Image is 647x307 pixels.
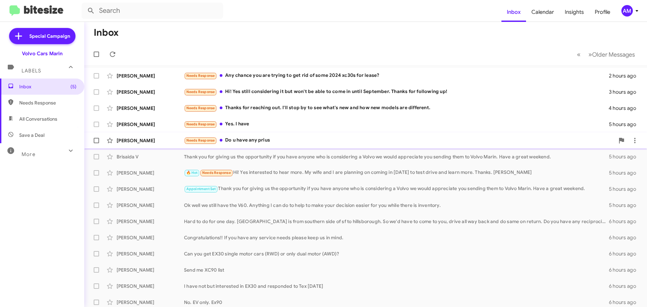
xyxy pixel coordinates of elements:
[117,283,184,289] div: [PERSON_NAME]
[577,50,581,59] span: «
[186,171,198,175] span: 🔥 Hot
[588,50,592,59] span: »
[117,137,184,144] div: [PERSON_NAME]
[184,185,609,193] div: Thank you for giving us the opportunity if you have anyone who is considering a Volvo we would ap...
[186,187,216,191] span: Appointment Set
[184,120,609,128] div: Yes. I have
[573,48,639,61] nav: Page navigation example
[117,89,184,95] div: [PERSON_NAME]
[609,218,642,225] div: 6 hours ago
[184,218,609,225] div: Hard to do for one day. [GEOGRAPHIC_DATA] is from southern side of sf to hillsborough. So we'd ha...
[19,83,76,90] span: Inbox
[94,27,119,38] h1: Inbox
[589,2,616,22] a: Profile
[184,88,609,96] div: Hi! Yes still considering it but won't be able to come in until September. Thanks for following up!
[609,105,642,112] div: 4 hours ago
[186,122,215,126] span: Needs Response
[117,267,184,273] div: [PERSON_NAME]
[184,299,609,306] div: No. EV only. Ex90
[184,202,609,209] div: Ok well we still have the V60. Anything I can do to help to make your decision easier for you whi...
[117,121,184,128] div: [PERSON_NAME]
[117,299,184,306] div: [PERSON_NAME]
[22,68,41,74] span: Labels
[592,51,635,58] span: Older Messages
[616,5,640,17] button: AM
[609,170,642,176] div: 5 hours ago
[609,283,642,289] div: 6 hours ago
[609,153,642,160] div: 5 hours ago
[19,99,76,106] span: Needs Response
[184,104,609,112] div: Thanks for reaching out. I'll stop by to see what's new and how new models are different.
[559,2,589,22] a: Insights
[9,28,75,44] a: Special Campaign
[70,83,76,90] span: (5)
[186,106,215,110] span: Needs Response
[117,170,184,176] div: [PERSON_NAME]
[609,121,642,128] div: 5 hours ago
[609,250,642,257] div: 6 hours ago
[573,48,585,61] button: Previous
[609,72,642,79] div: 2 hours ago
[184,72,609,80] div: Any chance you are trying to get rid of some 2024 xc30s for lease?
[117,218,184,225] div: [PERSON_NAME]
[526,2,559,22] a: Calendar
[184,250,609,257] div: Can you get EX30 single motor cars (RWD) or only dual motor (AWD)?
[22,151,35,157] span: More
[584,48,639,61] button: Next
[117,202,184,209] div: [PERSON_NAME]
[117,234,184,241] div: [PERSON_NAME]
[184,234,609,241] div: Congratulations!! If you have any service needs please keep us in mind.
[117,186,184,192] div: [PERSON_NAME]
[609,89,642,95] div: 3 hours ago
[609,267,642,273] div: 6 hours ago
[202,171,231,175] span: Needs Response
[19,116,57,122] span: All Conversations
[117,72,184,79] div: [PERSON_NAME]
[117,250,184,257] div: [PERSON_NAME]
[184,169,609,177] div: Hi! Yes interested to hear more. My wife and I are planning on coming in [DATE] to test drive and...
[184,267,609,273] div: Send me XC90 list
[609,234,642,241] div: 6 hours ago
[117,153,184,160] div: Brisaida V
[184,136,615,144] div: Do u have any prius
[117,105,184,112] div: [PERSON_NAME]
[29,33,70,39] span: Special Campaign
[184,283,609,289] div: I have not but interested in EX30 and responded to Tex [DATE]
[184,153,609,160] div: Thank you for giving us the opportunity if you have anyone who is considering a Volvo we would ap...
[22,50,63,57] div: Volvo Cars Marin
[186,73,215,78] span: Needs Response
[609,186,642,192] div: 5 hours ago
[621,5,633,17] div: AM
[82,3,223,19] input: Search
[501,2,526,22] a: Inbox
[609,202,642,209] div: 5 hours ago
[609,299,642,306] div: 6 hours ago
[186,90,215,94] span: Needs Response
[19,132,44,139] span: Save a Deal
[186,138,215,143] span: Needs Response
